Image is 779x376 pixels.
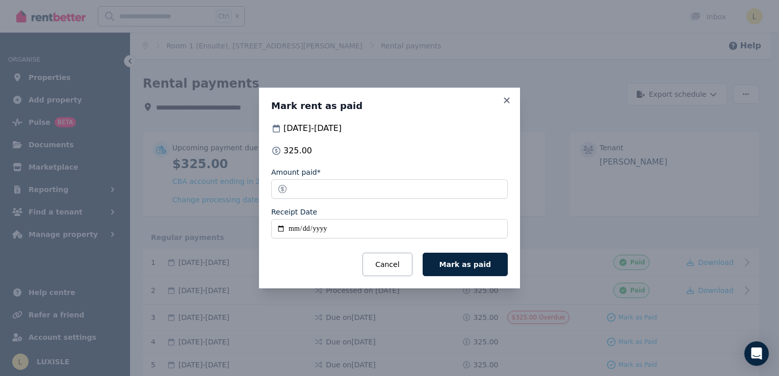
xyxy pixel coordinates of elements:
[423,253,508,276] button: Mark as paid
[439,260,491,268] span: Mark as paid
[271,167,321,177] label: Amount paid*
[271,207,317,217] label: Receipt Date
[271,100,508,112] h3: Mark rent as paid
[283,122,342,135] span: [DATE] - [DATE]
[283,145,312,157] span: 325.00
[362,253,412,276] button: Cancel
[744,341,769,366] div: Open Intercom Messenger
